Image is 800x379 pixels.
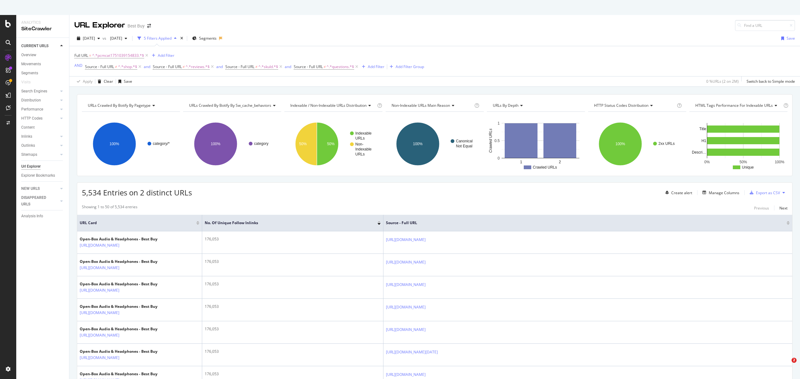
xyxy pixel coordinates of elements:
[779,205,787,211] div: Next
[21,142,58,149] a: Outlinks
[21,185,40,192] div: NEW URLS
[779,33,795,43] button: Save
[92,51,144,60] span: ^.*pcmcat1751039154833.*$
[80,259,157,264] div: Open-Box Audio & Headphones - Best Buy
[179,35,184,42] div: times
[588,117,685,171] svg: A chart.
[21,172,65,179] a: Explorer Bookmarks
[754,205,769,211] div: Previous
[85,64,114,69] span: Source - Full URL
[21,106,43,113] div: Performance
[21,213,43,219] div: Analysis Info
[413,142,422,146] text: 100%
[493,103,518,108] span: URLs by Depth
[188,101,281,111] h4: URLs Crawled By Botify By sw_cache_behaviors
[702,139,707,143] text: H1
[21,97,41,104] div: Distribution
[21,106,58,113] a: Performance
[118,62,137,71] span: ^.*shop.*$
[387,63,424,71] button: Add Filter Group
[199,36,217,41] span: Segments
[144,64,150,69] div: and
[80,310,119,316] a: [URL][DOMAIN_NAME]
[754,204,769,212] button: Previous
[186,62,210,71] span: ^.*reviews.*$
[294,64,323,69] span: Source - Full URL
[706,79,739,84] div: 0 % URLs ( 2 on 2M )
[21,124,35,131] div: Content
[21,151,58,158] a: Sitemaps
[82,204,137,212] div: Showing 1 to 50 of 5,534 entries
[149,52,174,59] button: Add Filter
[74,76,92,86] button: Apply
[82,117,180,171] div: A chart.
[594,103,648,108] span: HTTP Status Codes Distribution
[21,194,58,208] a: DISAPPEARED URLS
[153,64,182,69] span: Source - Full URL
[739,160,747,164] text: 50%
[116,76,132,86] button: Save
[80,242,119,249] a: [URL][DOMAIN_NAME]
[735,20,795,31] input: Find a URL
[80,355,119,361] a: [URL][DOMAIN_NAME]
[386,282,426,288] a: [URL][DOMAIN_NAME]
[487,117,584,171] div: A chart.
[744,76,795,86] button: Switch back to Simple mode
[21,194,53,208] div: DISAPPEARED URLS
[21,43,58,49] a: CURRENT URLS
[205,220,368,226] span: No. of Unique Follow Inlinks
[205,281,381,287] div: 176,053
[104,79,113,84] div: Clear
[205,349,381,354] div: 176,053
[386,117,483,171] svg: A chart.
[615,142,625,146] text: 100%
[80,304,157,309] div: Open-Box Audio & Headphones - Best Buy
[21,115,58,122] a: HTTP Codes
[21,163,65,170] a: Url Explorer
[663,188,692,198] button: Create alert
[21,163,41,170] div: Url Explorer
[355,147,372,151] text: Indexable
[792,358,797,363] span: 2
[21,185,58,192] a: NEW URLS
[709,190,739,195] div: Manage Columns
[285,64,291,69] div: and
[80,332,119,338] a: [URL][DOMAIN_NAME]
[289,101,376,111] h4: Indexable / Non-Indexable URLs Distribution
[83,36,95,41] span: 2025 Aug. 19th
[671,190,692,195] div: Create alert
[324,64,326,69] span: ≠
[386,304,426,310] a: [URL][DOMAIN_NAME]
[82,187,192,198] span: 5,534 Entries on 2 distinct URLs
[21,88,47,95] div: Search Engines
[21,61,41,67] div: Movements
[290,103,367,108] span: Indexable / Non-Indexable URLs distribution
[497,156,500,160] text: 0
[700,189,739,196] button: Manage Columns
[189,103,271,108] span: URLs Crawled By Botify By sw_cache_behaviors
[115,64,117,69] span: ≠
[95,76,113,86] button: Clear
[533,165,557,170] text: Crawled URLs
[355,142,363,146] text: Non-
[21,213,65,219] a: Analysis Info
[694,101,782,111] h4: HTML Tags Performance for Indexable URLs
[80,220,195,226] span: URL Card
[205,326,381,332] div: 176,053
[779,358,794,373] iframe: Intercom live chat
[190,33,219,43] button: Segments
[658,141,675,146] text: 2xx URLs
[80,349,157,354] div: Open-Box Audio & Headphones - Best Buy
[183,117,281,171] svg: A chart.
[205,304,381,309] div: 176,053
[327,62,354,71] span: ^.*questions.*$
[327,142,335,146] text: 50%
[520,160,522,164] text: 1
[390,101,473,111] h4: Non-Indexable URLs Main Reason
[747,188,780,198] button: Export as CSV
[787,36,795,41] div: Save
[211,142,220,146] text: 100%
[704,160,710,164] text: 0%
